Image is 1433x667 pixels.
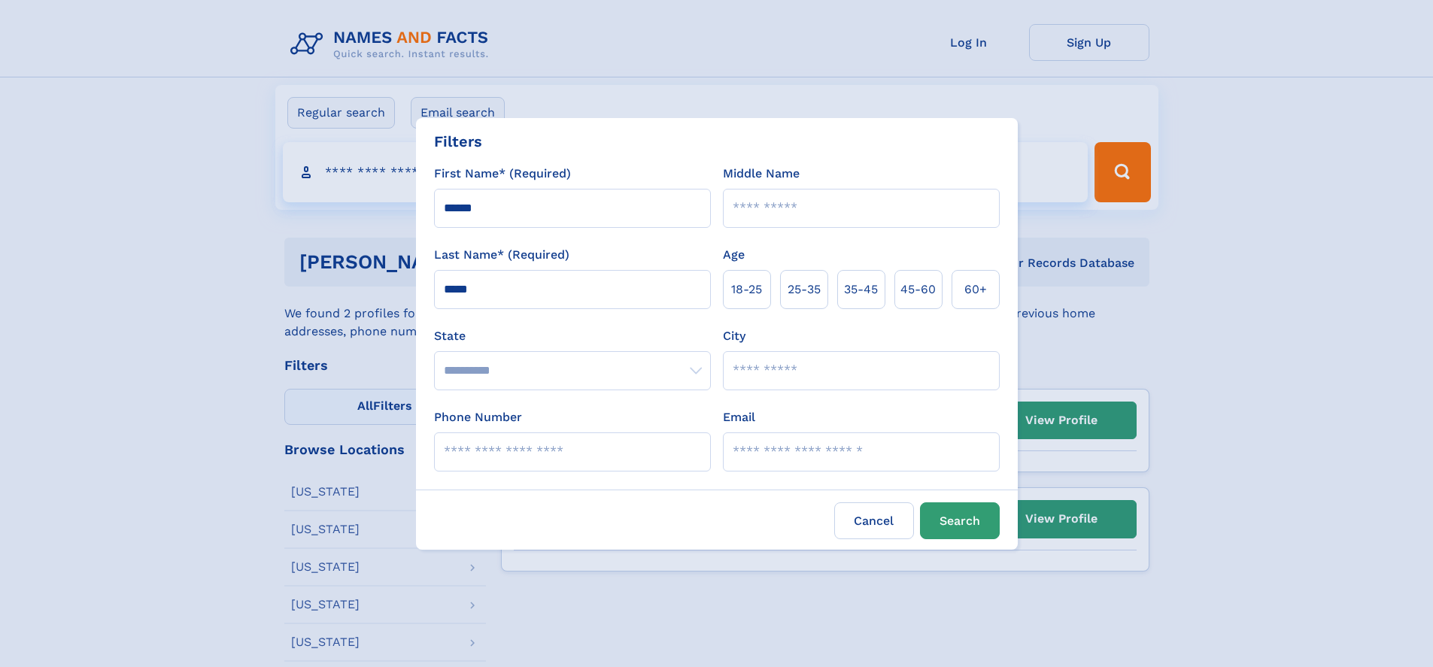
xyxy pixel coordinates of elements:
label: State [434,327,711,345]
label: City [723,327,745,345]
button: Search [920,502,1000,539]
label: Last Name* (Required) [434,246,569,264]
label: Age [723,246,745,264]
div: Filters [434,130,482,153]
span: 18‑25 [731,280,762,299]
span: 35‑45 [844,280,878,299]
label: Middle Name [723,165,800,183]
label: Cancel [834,502,914,539]
span: 60+ [964,280,987,299]
label: Email [723,408,755,426]
span: 25‑35 [788,280,821,299]
span: 45‑60 [900,280,936,299]
label: Phone Number [434,408,522,426]
label: First Name* (Required) [434,165,571,183]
